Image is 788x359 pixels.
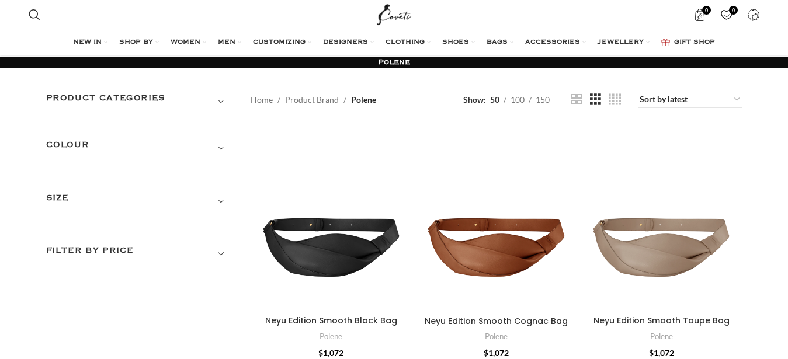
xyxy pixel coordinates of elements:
[323,31,374,54] a: DESIGNERS
[46,138,233,158] h3: COLOUR
[688,3,711,26] a: 0
[46,244,233,264] h3: Filter by price
[23,3,46,26] a: Search
[171,38,200,47] span: WOMEN
[318,348,323,358] span: $
[218,38,235,47] span: MEN
[171,31,206,54] a: WOMEN
[253,31,311,54] a: CUSTOMIZING
[23,31,766,54] div: Main navigation
[323,38,368,47] span: DESIGNERS
[714,3,738,26] a: 0
[485,331,508,342] a: Polene
[649,348,654,358] span: $
[714,3,738,26] div: My Wishlist
[581,126,742,310] a: Neyu Edition Smooth Taupe Bag
[119,38,153,47] span: SHOP BY
[702,6,711,15] span: 0
[442,38,469,47] span: SHOES
[218,31,241,54] a: MEN
[661,31,715,54] a: GIFT SHOP
[253,38,306,47] span: CUSTOMIZING
[593,315,730,326] a: Neyu Edition Smooth Taupe Bag
[442,31,475,54] a: SHOES
[318,348,343,358] bdi: 1,072
[598,38,644,47] span: JEWELLERY
[729,6,738,15] span: 0
[649,348,674,358] bdi: 1,072
[119,31,159,54] a: SHOP BY
[598,31,650,54] a: JEWELLERY
[425,315,568,327] a: Neyu Edition Smooth Cognac Bag
[487,31,513,54] a: BAGS
[415,126,577,311] a: Neyu Edition Smooth Cognac Bag
[525,31,586,54] a: ACCESSORIES
[265,315,397,326] a: Neyu Edition Smooth Black Bag
[46,191,233,211] h3: SIZE
[251,126,412,310] a: Neyu Edition Smooth Black Bag
[484,348,488,358] span: $
[650,331,673,342] a: Polene
[46,92,233,111] h3: Product categories
[73,31,107,54] a: NEW IN
[374,9,414,19] a: Site logo
[525,38,580,47] span: ACCESSORIES
[73,38,102,47] span: NEW IN
[386,31,431,54] a: CLOTHING
[484,348,509,358] bdi: 1,072
[386,38,425,47] span: CLOTHING
[661,39,670,46] img: GiftBag
[674,38,715,47] span: GIFT SHOP
[320,331,342,342] a: Polene
[487,38,508,47] span: BAGS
